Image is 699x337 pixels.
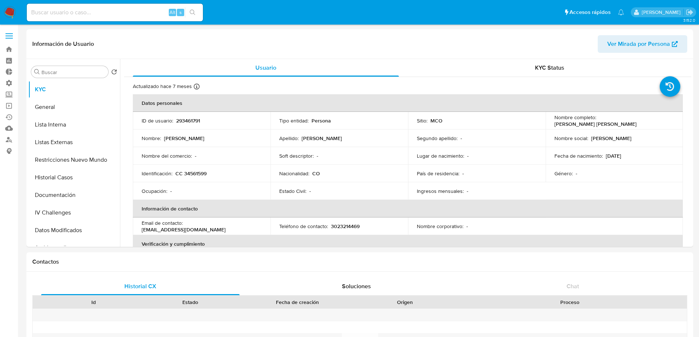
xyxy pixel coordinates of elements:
p: - [467,188,468,194]
button: Lista Interna [28,116,120,133]
p: [EMAIL_ADDRESS][DOMAIN_NAME] [142,226,226,233]
button: IV Challenges [28,204,120,221]
p: [PERSON_NAME] [302,135,342,142]
span: Ver Mirada por Persona [607,35,670,53]
div: Origen [362,298,448,306]
p: Persona [312,117,331,124]
button: Documentación [28,186,120,204]
p: - [309,188,311,194]
p: Género : [554,170,573,177]
p: País de residencia : [417,170,459,177]
button: Ver Mirada por Persona [598,35,687,53]
span: Alt [170,9,175,16]
button: Listas Externas [28,133,120,151]
div: Fecha de creación [244,298,352,306]
span: KYC Status [535,63,564,72]
button: search-icon [185,7,200,18]
span: Soluciones [342,282,371,290]
p: [PERSON_NAME] [164,135,204,142]
div: Id [51,298,137,306]
p: CC 34561599 [175,170,207,177]
p: Nombre corporativo : [417,223,463,230]
p: Sitio : [417,117,427,124]
input: Buscar usuario o caso... [27,8,203,17]
th: Datos personales [133,94,683,112]
button: Volver al orden por defecto [111,69,117,77]
p: - [460,135,462,142]
span: Usuario [255,63,276,72]
p: [DATE] [606,153,621,159]
p: 293461791 [176,117,200,124]
button: General [28,98,120,116]
p: [PERSON_NAME] [591,135,631,142]
button: Buscar [34,69,40,75]
p: [PERSON_NAME] [PERSON_NAME] [554,121,637,127]
span: s [179,9,182,16]
p: - [576,170,577,177]
button: Restricciones Nuevo Mundo [28,151,120,169]
p: 3023214469 [331,223,360,230]
p: Nombre del comercio : [142,153,192,159]
p: CO [312,170,320,177]
button: Datos Modificados [28,221,120,239]
th: Verificación y cumplimiento [133,235,683,253]
span: Accesos rápidos [569,8,611,16]
a: Salir [686,8,693,16]
p: - [467,153,469,159]
input: Buscar [41,69,105,76]
p: nicolas.tyrkiel@mercadolibre.com [642,9,683,16]
p: Ocupación : [142,188,167,194]
div: Proceso [458,298,682,306]
span: Historial CX [124,282,156,290]
button: KYC [28,81,120,98]
p: Ingresos mensuales : [417,188,464,194]
p: Nombre : [142,135,161,142]
button: Archivos adjuntos [28,239,120,257]
p: ID de usuario : [142,117,173,124]
p: Soft descriptor : [279,153,314,159]
h1: Información de Usuario [32,40,94,48]
p: Fecha de nacimiento : [554,153,603,159]
p: Identificación : [142,170,172,177]
p: Lugar de nacimiento : [417,153,464,159]
p: - [170,188,172,194]
a: Notificaciones [618,9,624,15]
p: - [195,153,196,159]
p: Segundo apellido : [417,135,458,142]
p: Teléfono de contacto : [279,223,328,230]
p: - [462,170,464,177]
span: Chat [567,282,579,290]
p: Estado Civil : [279,188,306,194]
p: Nombre social : [554,135,588,142]
p: MCO [430,117,443,124]
p: - [466,223,468,230]
button: Historial Casos [28,169,120,186]
h1: Contactos [32,258,687,265]
th: Información de contacto [133,200,683,217]
p: - [317,153,318,159]
p: Apellido : [279,135,299,142]
p: Actualizado hace 7 meses [133,83,192,90]
p: Nombre completo : [554,114,596,121]
p: Email de contacto : [142,220,183,226]
p: Tipo entidad : [279,117,309,124]
div: Estado [147,298,233,306]
p: Nacionalidad : [279,170,309,177]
